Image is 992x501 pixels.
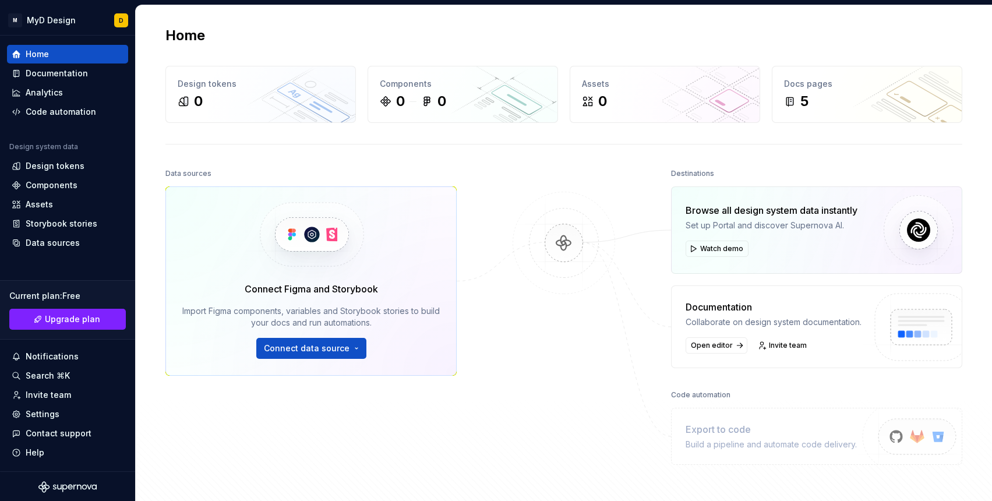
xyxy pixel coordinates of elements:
div: Design system data [9,142,78,151]
div: Assets [26,199,53,210]
div: D [119,16,123,25]
div: 0 [396,92,405,111]
svg: Supernova Logo [38,481,97,493]
div: Data sources [26,237,80,249]
div: Current plan : Free [9,290,126,302]
a: Components00 [368,66,558,123]
span: Watch demo [700,244,743,253]
div: Analytics [26,87,63,98]
div: Set up Portal and discover Supernova AI. [686,220,857,231]
button: Search ⌘K [7,366,128,385]
a: Upgrade plan [9,309,126,330]
div: Build a pipeline and automate code delivery. [686,439,857,450]
a: Settings [7,405,128,424]
span: Connect data source [264,343,350,354]
div: Search ⌘K [26,370,70,382]
a: Invite team [754,337,812,354]
div: MyD Design [27,15,76,26]
div: Assets [582,78,748,90]
div: Export to code [686,422,857,436]
div: 0 [598,92,607,111]
div: Storybook stories [26,218,97,230]
div: Documentation [26,68,88,79]
button: Connect data source [256,338,366,359]
span: Open editor [691,341,733,350]
div: Components [380,78,546,90]
div: Collaborate on design system documentation. [686,316,862,328]
div: Docs pages [784,78,950,90]
button: Contact support [7,424,128,443]
div: Contact support [26,428,91,439]
a: Design tokens0 [165,66,356,123]
button: MMyD DesignD [2,8,133,33]
div: Destinations [671,165,714,182]
a: Analytics [7,83,128,102]
a: Assets0 [570,66,760,123]
button: Notifications [7,347,128,366]
span: Upgrade plan [45,313,100,325]
a: Documentation [7,64,128,83]
a: Design tokens [7,157,128,175]
div: 0 [194,92,203,111]
div: 5 [800,92,809,111]
a: Storybook stories [7,214,128,233]
div: Connect Figma and Storybook [245,282,378,296]
div: Home [26,48,49,60]
h2: Home [165,26,205,45]
button: Watch demo [686,241,749,257]
div: Code automation [26,106,96,118]
a: Docs pages5 [772,66,962,123]
div: 0 [437,92,446,111]
a: Home [7,45,128,63]
div: Settings [26,408,59,420]
div: Components [26,179,77,191]
div: Code automation [671,387,730,403]
span: Invite team [769,341,807,350]
a: Open editor [686,337,747,354]
div: Import Figma components, variables and Storybook stories to build your docs and run automations. [182,305,440,329]
a: Components [7,176,128,195]
div: Data sources [165,165,211,182]
div: Design tokens [178,78,344,90]
div: M [8,13,22,27]
button: Help [7,443,128,462]
a: Code automation [7,103,128,121]
div: Design tokens [26,160,84,172]
div: Help [26,447,44,458]
div: Browse all design system data instantly [686,203,857,217]
a: Data sources [7,234,128,252]
div: Notifications [26,351,79,362]
div: Documentation [686,300,862,314]
a: Invite team [7,386,128,404]
div: Invite team [26,389,71,401]
a: Assets [7,195,128,214]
